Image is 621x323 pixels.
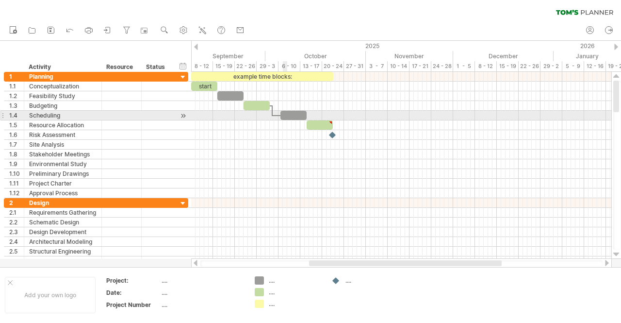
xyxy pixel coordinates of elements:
[191,61,213,71] div: 8 - 12
[29,91,97,101] div: Feasibility Study
[9,256,24,266] div: 2.6
[5,277,96,313] div: Add your own logo
[106,289,160,297] div: Date:
[29,237,97,246] div: Architectural Modeling
[9,72,24,81] div: 1
[191,82,217,91] div: start
[278,61,300,71] div: 6 - 10
[475,61,497,71] div: 8 - 12
[9,82,24,91] div: 1.1
[29,208,97,217] div: Requirements Gathering
[29,120,97,130] div: Resource Allocation
[366,61,388,71] div: 3 - 7
[29,101,97,110] div: Budgeting
[9,120,24,130] div: 1.5
[29,82,97,91] div: Conceptualization
[269,300,322,308] div: ....
[106,62,136,72] div: Resource
[191,72,333,81] div: example time blocks:
[388,61,409,71] div: 10 - 14
[29,256,97,266] div: Electrical Planning
[106,276,160,285] div: Project:
[366,51,453,61] div: November 2025
[29,150,97,159] div: Stakeholder Meetings
[162,276,243,285] div: ....
[431,61,453,71] div: 24 - 28
[29,169,97,178] div: Preliminary Drawings
[29,198,97,207] div: Design
[106,301,160,309] div: Project Number
[29,247,97,256] div: Structural Engineering
[162,301,243,309] div: ....
[540,61,562,71] div: 29 - 2
[269,288,322,296] div: ....
[497,61,519,71] div: 15 - 19
[9,150,24,159] div: 1.8
[300,61,322,71] div: 13 - 17
[9,91,24,101] div: 1.2
[29,140,97,149] div: Site Analysis
[322,61,344,71] div: 20 - 24
[453,51,554,61] div: December 2025
[9,198,24,207] div: 2
[29,188,97,198] div: Approval Process
[179,111,188,121] div: scroll to activity
[9,179,24,188] div: 1.11
[9,101,24,110] div: 1.3
[29,62,96,72] div: Activity
[9,218,24,227] div: 2.2
[9,188,24,198] div: 1.12
[453,61,475,71] div: 1 - 5
[29,218,97,227] div: Schematic Design
[29,72,97,81] div: Planning
[29,130,97,139] div: Risk Assessment
[9,159,24,169] div: 1.9
[9,247,24,256] div: 2.5
[169,51,265,61] div: September 2025
[519,61,540,71] div: 22 - 26
[29,227,97,237] div: Design Development
[213,61,235,71] div: 15 - 19
[265,51,366,61] div: October 2025
[9,140,24,149] div: 1.7
[562,61,584,71] div: 5 - 9
[269,276,322,285] div: ....
[9,208,24,217] div: 2.1
[584,61,606,71] div: 12 - 16
[29,159,97,169] div: Environmental Study
[9,111,24,120] div: 1.4
[9,130,24,139] div: 1.6
[146,62,167,72] div: Status
[9,227,24,237] div: 2.3
[29,111,97,120] div: Scheduling
[9,169,24,178] div: 1.10
[409,61,431,71] div: 17 - 21
[9,237,24,246] div: 2.4
[162,289,243,297] div: ....
[345,276,398,285] div: ....
[344,61,366,71] div: 27 - 31
[257,61,278,71] div: 29 - 3
[29,179,97,188] div: Project Charter
[235,61,257,71] div: 22 - 26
